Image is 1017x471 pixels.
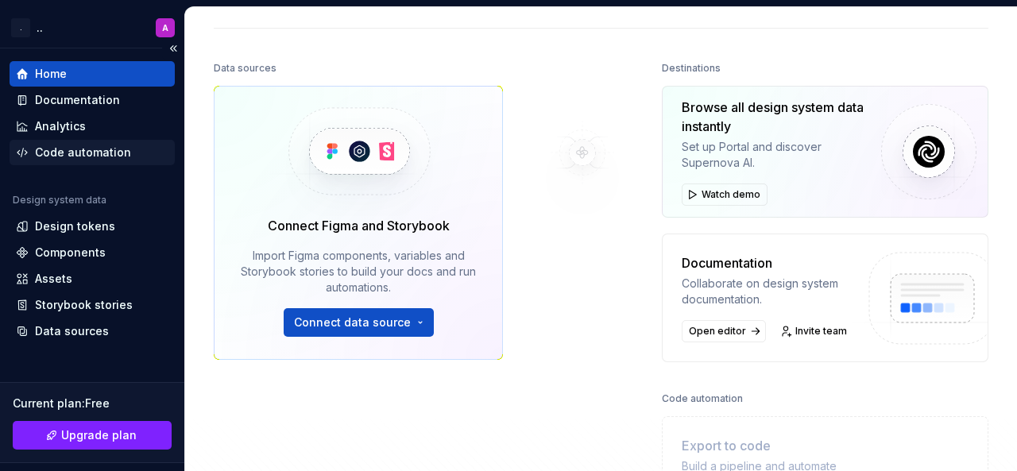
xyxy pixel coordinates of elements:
[35,323,109,339] div: Data sources
[13,194,106,207] div: Design system data
[689,325,746,338] span: Open editor
[35,66,67,82] div: Home
[35,245,106,261] div: Components
[35,145,131,160] div: Code automation
[35,271,72,287] div: Assets
[10,87,175,113] a: Documentation
[10,292,175,318] a: Storybook stories
[682,98,868,136] div: Browse all design system data instantly
[795,325,847,338] span: Invite team
[214,57,276,79] div: Data sources
[10,319,175,344] a: Data sources
[682,183,768,206] button: Watch demo
[682,320,766,342] a: Open editor
[3,10,181,44] button: ...A
[13,396,172,411] div: Current plan : Free
[10,240,175,265] a: Components
[702,188,760,201] span: Watch demo
[61,427,137,443] span: Upgrade plan
[10,214,175,239] a: Design tokens
[682,139,868,171] div: Set up Portal and discover Supernova AI.
[682,276,854,307] div: Collaborate on design system documentation.
[35,118,86,134] div: Analytics
[294,315,411,330] span: Connect data source
[662,388,743,410] div: Code automation
[284,308,434,337] button: Connect data source
[237,248,480,295] div: Import Figma components, variables and Storybook stories to build your docs and run automations.
[13,421,172,450] button: Upgrade plan
[37,20,43,36] div: ..
[10,61,175,87] a: Home
[11,18,30,37] div: .
[662,57,721,79] div: Destinations
[35,297,133,313] div: Storybook stories
[10,140,175,165] a: Code automation
[682,436,854,455] div: Export to code
[268,216,450,235] div: Connect Figma and Storybook
[10,266,175,291] a: Assets
[162,37,184,60] button: Collapse sidebar
[682,253,854,272] div: Documentation
[35,218,115,234] div: Design tokens
[35,92,120,108] div: Documentation
[775,320,854,342] a: Invite team
[10,114,175,139] a: Analytics
[162,21,168,34] div: A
